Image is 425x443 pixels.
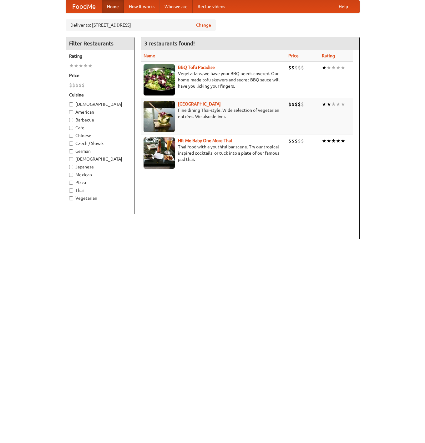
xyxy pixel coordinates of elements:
[69,157,73,161] input: [DEMOGRAPHIC_DATA]
[295,64,298,71] li: $
[193,0,230,13] a: Recipe videos
[322,137,326,144] li: ★
[66,19,216,31] div: Deliver to: [STREET_ADDRESS]
[301,137,304,144] li: $
[69,181,73,185] input: Pizza
[88,62,93,69] li: ★
[301,101,304,108] li: $
[336,101,341,108] li: ★
[326,64,331,71] li: ★
[178,101,221,106] a: [GEOGRAPHIC_DATA]
[144,70,284,89] p: Vegetarians, we have your BBQ needs covered. Our home-made tofu skewers and secret BBQ sauce will...
[295,101,298,108] li: $
[83,62,88,69] li: ★
[66,37,134,50] h4: Filter Restaurants
[69,72,131,79] h5: Price
[69,196,73,200] input: Vegetarian
[322,64,326,71] li: ★
[334,0,353,13] a: Help
[322,101,326,108] li: ★
[288,101,291,108] li: $
[69,149,73,153] input: German
[69,117,131,123] label: Barbecue
[78,82,82,89] li: $
[144,107,284,120] p: Fine dining Thai-style. Wide selection of vegetarian entrées. We also deliver.
[69,92,131,98] h5: Cuisine
[69,101,131,107] label: [DEMOGRAPHIC_DATA]
[331,101,336,108] li: ★
[298,101,301,108] li: $
[69,187,131,193] label: Thai
[69,195,131,201] label: Vegetarian
[291,137,295,144] li: $
[78,62,83,69] li: ★
[102,0,124,13] a: Home
[69,188,73,193] input: Thai
[69,125,131,131] label: Cafe
[178,138,232,143] a: Hit Me Baby One More Thai
[144,40,195,46] ng-pluralize: 3 restaurants found!
[69,140,131,147] label: Czech / Slovak
[291,64,295,71] li: $
[288,137,291,144] li: $
[295,137,298,144] li: $
[331,137,336,144] li: ★
[341,101,345,108] li: ★
[336,137,341,144] li: ★
[66,0,102,13] a: FoodMe
[144,101,175,132] img: satay.jpg
[69,118,73,122] input: Barbecue
[341,137,345,144] li: ★
[72,82,75,89] li: $
[144,64,175,95] img: tofuparadise.jpg
[69,172,131,178] label: Mexican
[69,134,73,138] input: Chinese
[69,148,131,154] label: German
[69,126,73,130] input: Cafe
[69,164,131,170] label: Japanese
[69,179,131,186] label: Pizza
[69,102,73,106] input: [DEMOGRAPHIC_DATA]
[301,64,304,71] li: $
[144,137,175,169] img: babythai.jpg
[288,64,291,71] li: $
[331,64,336,71] li: ★
[336,64,341,71] li: ★
[291,101,295,108] li: $
[124,0,159,13] a: How it works
[69,62,74,69] li: ★
[82,82,85,89] li: $
[298,64,301,71] li: $
[69,53,131,59] h5: Rating
[69,165,73,169] input: Japanese
[69,156,131,162] label: [DEMOGRAPHIC_DATA]
[69,142,73,146] input: Czech / Slovak
[298,137,301,144] li: $
[326,137,331,144] li: ★
[75,82,78,89] li: $
[288,53,299,58] a: Price
[322,53,335,58] a: Rating
[69,132,131,139] label: Chinese
[74,62,78,69] li: ★
[341,64,345,71] li: ★
[178,65,215,70] a: BBQ Tofu Paradise
[69,173,73,177] input: Mexican
[144,144,284,162] p: Thai food with a youthful bar scene. Try our tropical inspired cocktails, or tuck into a plate of...
[159,0,193,13] a: Who we are
[326,101,331,108] li: ★
[144,53,155,58] a: Name
[69,109,131,115] label: American
[69,110,73,114] input: American
[69,82,72,89] li: $
[196,22,211,28] a: Change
